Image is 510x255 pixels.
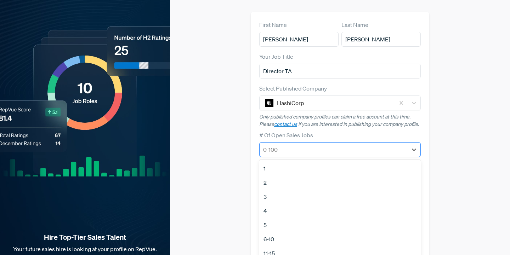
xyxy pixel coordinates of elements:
div: 5 [259,218,421,232]
strong: Hire Top-Tier Sales Talent [11,233,159,242]
p: Only published company profiles can claim a free account at this time. Please if you are interest... [259,113,421,128]
label: Select Published Company [259,84,327,93]
label: Last Name [341,21,368,29]
div: 4 [259,204,421,218]
input: First Name [259,32,339,47]
label: # Of Open Sales Jobs [259,131,313,139]
div: 2 [259,175,421,190]
div: 3 [259,190,421,204]
div: 1 [259,161,421,175]
input: Title [259,64,421,79]
div: 6-10 [259,232,421,246]
input: Last Name [341,32,421,47]
a: contact us [274,121,297,127]
label: Your Job Title [259,52,293,61]
label: First Name [259,21,287,29]
img: HashiCorp [265,99,273,107]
